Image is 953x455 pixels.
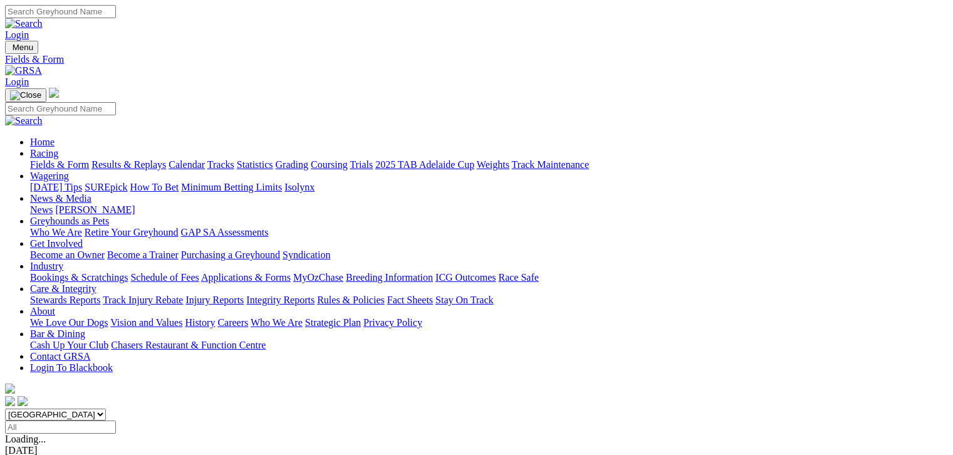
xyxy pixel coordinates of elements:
a: Track Injury Rebate [103,295,183,305]
a: Greyhounds as Pets [30,216,109,226]
button: Toggle navigation [5,41,38,54]
a: Wagering [30,170,69,181]
div: About [30,317,948,328]
a: Chasers Restaurant & Function Centre [111,340,266,350]
a: Bar & Dining [30,328,85,339]
a: Tracks [207,159,234,170]
a: Breeding Information [346,272,433,283]
a: Become an Owner [30,249,105,260]
a: Fields & Form [5,54,948,65]
a: Coursing [311,159,348,170]
a: Fact Sheets [387,295,433,305]
a: MyOzChase [293,272,343,283]
div: Racing [30,159,948,170]
a: Syndication [283,249,330,260]
a: We Love Our Dogs [30,317,108,328]
img: logo-grsa-white.png [5,384,15,394]
a: GAP SA Assessments [181,227,269,238]
a: Industry [30,261,63,271]
div: News & Media [30,204,948,216]
a: Strategic Plan [305,317,361,328]
div: Care & Integrity [30,295,948,306]
span: Loading... [5,434,46,444]
a: Contact GRSA [30,351,90,362]
a: Stay On Track [435,295,493,305]
a: Weights [477,159,509,170]
input: Search [5,5,116,18]
a: Who We Are [30,227,82,238]
input: Search [5,102,116,115]
a: Careers [217,317,248,328]
a: Retire Your Greyhound [85,227,179,238]
img: GRSA [5,65,42,76]
div: Bar & Dining [30,340,948,351]
a: 2025 TAB Adelaide Cup [375,159,474,170]
input: Select date [5,421,116,434]
a: Login [5,76,29,87]
button: Toggle navigation [5,88,46,102]
a: Fields & Form [30,159,89,170]
a: History [185,317,215,328]
a: Grading [276,159,308,170]
a: Racing [30,148,58,159]
a: SUREpick [85,182,127,192]
a: Vision and Values [110,317,182,328]
a: Who We Are [251,317,303,328]
a: Login [5,29,29,40]
a: Schedule of Fees [130,272,199,283]
a: Rules & Policies [317,295,385,305]
a: Race Safe [498,272,538,283]
a: Isolynx [284,182,315,192]
a: Track Maintenance [512,159,589,170]
div: Industry [30,272,948,283]
a: Stewards Reports [30,295,100,305]
a: How To Bet [130,182,179,192]
a: News & Media [30,193,91,204]
a: About [30,306,55,316]
a: Become a Trainer [107,249,179,260]
a: Minimum Betting Limits [181,182,282,192]
a: ICG Outcomes [435,272,496,283]
a: Integrity Reports [246,295,315,305]
a: Calendar [169,159,205,170]
div: Get Involved [30,249,948,261]
span: Menu [13,43,33,52]
a: Care & Integrity [30,283,96,294]
a: Statistics [237,159,273,170]
div: Greyhounds as Pets [30,227,948,238]
a: Injury Reports [185,295,244,305]
a: Home [30,137,55,147]
img: Close [10,90,41,100]
a: Applications & Forms [201,272,291,283]
a: News [30,204,53,215]
a: Login To Blackbook [30,362,113,373]
img: twitter.svg [18,396,28,406]
a: [DATE] Tips [30,182,82,192]
a: Purchasing a Greyhound [181,249,280,260]
img: logo-grsa-white.png [49,88,59,98]
a: Privacy Policy [363,317,422,328]
img: Search [5,115,43,127]
div: Wagering [30,182,948,193]
a: [PERSON_NAME] [55,204,135,215]
a: Results & Replays [91,159,166,170]
img: facebook.svg [5,396,15,406]
a: Bookings & Scratchings [30,272,128,283]
a: Get Involved [30,238,83,249]
img: Search [5,18,43,29]
a: Trials [350,159,373,170]
a: Cash Up Your Club [30,340,108,350]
